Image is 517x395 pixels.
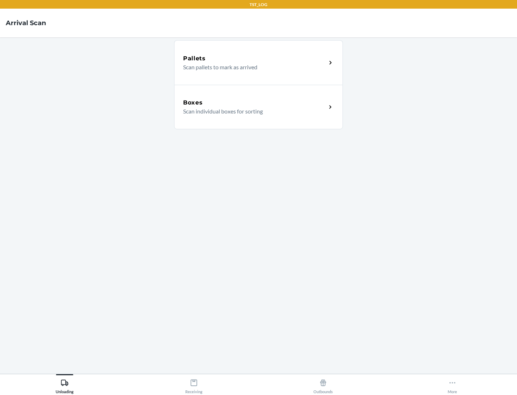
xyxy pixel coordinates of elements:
div: Unloading [56,376,74,394]
div: Outbounds [313,376,333,394]
h5: Pallets [183,54,206,63]
h5: Boxes [183,98,203,107]
div: More [448,376,457,394]
p: TST_LOG [250,1,267,8]
h4: Arrival Scan [6,18,46,28]
button: Receiving [129,374,258,394]
p: Scan individual boxes for sorting [183,107,321,116]
a: BoxesScan individual boxes for sorting [174,85,343,129]
button: More [388,374,517,394]
a: PalletsScan pallets to mark as arrived [174,40,343,85]
p: Scan pallets to mark as arrived [183,63,321,71]
div: Receiving [185,376,202,394]
button: Outbounds [258,374,388,394]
